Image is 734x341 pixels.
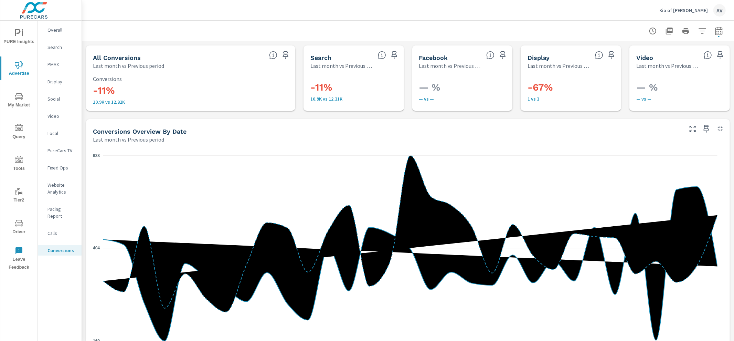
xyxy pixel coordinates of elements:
h5: Conversions Overview By Date [93,128,187,135]
div: AV [713,4,726,17]
div: Video [38,111,82,121]
p: Last month vs Previous period [419,62,481,70]
h3: -67% [528,82,618,93]
div: Calls [38,228,82,238]
p: Calls [47,230,76,237]
p: Last month vs Previous period [528,62,589,70]
span: Video Conversions include Actions, Leads and Unmapped Conversions [704,51,712,59]
div: Overall [38,25,82,35]
button: Select Date Range [712,24,726,38]
p: Display [47,78,76,85]
p: — vs — [636,96,727,102]
span: Display Conversions include Actions, Leads and Unmapped Conversions [595,51,603,59]
span: Tools [2,156,35,173]
p: Local [47,130,76,137]
p: PureCars TV [47,147,76,154]
p: PMAX [47,61,76,68]
h3: — % [419,82,510,93]
span: My Market [2,92,35,109]
button: Print Report [679,24,693,38]
p: Pacing Report [47,206,76,219]
span: Leave Feedback [2,247,35,271]
p: — vs — [419,96,510,102]
p: Search [47,44,76,51]
span: Save this to your personalized report [715,50,726,61]
span: PURE Insights [2,29,35,46]
p: Social [47,95,76,102]
h5: Facebook [419,54,448,61]
span: All Conversions include Actions, Leads and Unmapped Conversions [269,51,277,59]
p: Last month vs Previous period [636,62,698,70]
button: Make Fullscreen [687,123,698,134]
p: Last month vs Previous period [310,62,372,70]
div: Local [38,128,82,138]
p: Last month vs Previous period [93,135,164,144]
p: Video [47,113,76,120]
h3: — % [636,82,727,93]
p: 10,905 vs 12,315 [93,99,288,105]
h5: Video [636,54,653,61]
button: Apply Filters [695,24,709,38]
text: 638 [93,153,100,158]
div: Conversions [38,245,82,256]
span: Driver [2,219,35,236]
button: Minimize Widget [715,123,726,134]
div: Fixed Ops [38,163,82,173]
h3: -11% [310,82,401,93]
p: 1 vs 3 [528,96,618,102]
p: Overall [47,27,76,33]
span: Search Conversions include Actions, Leads and Unmapped Conversions. [378,51,386,59]
div: Display [38,76,82,87]
div: Social [38,94,82,104]
h3: -11% [93,85,288,96]
div: Pacing Report [38,204,82,221]
div: nav menu [0,21,38,274]
div: Search [38,42,82,52]
span: Save this to your personalized report [389,50,400,61]
p: Last month vs Previous period [93,62,164,70]
div: Website Analytics [38,180,82,197]
button: "Export Report to PDF" [662,24,676,38]
span: Save this to your personalized report [606,50,617,61]
div: PureCars TV [38,145,82,156]
p: Kia of [PERSON_NAME] [659,7,708,13]
span: Save this to your personalized report [701,123,712,134]
h5: All Conversions [93,54,141,61]
p: 10,904 vs 12,312 [310,96,401,102]
p: Fixed Ops [47,164,76,171]
p: Conversions [93,76,288,82]
h5: Search [310,54,331,61]
div: PMAX [38,59,82,70]
span: Query [2,124,35,141]
span: All conversions reported from Facebook with duplicates filtered out [486,51,494,59]
h5: Display [528,54,550,61]
p: Conversions [47,247,76,254]
text: 404 [93,246,100,251]
span: Save this to your personalized report [497,50,508,61]
p: Website Analytics [47,182,76,195]
span: Advertise [2,61,35,77]
span: Tier2 [2,187,35,204]
span: Save this to your personalized report [280,50,291,61]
